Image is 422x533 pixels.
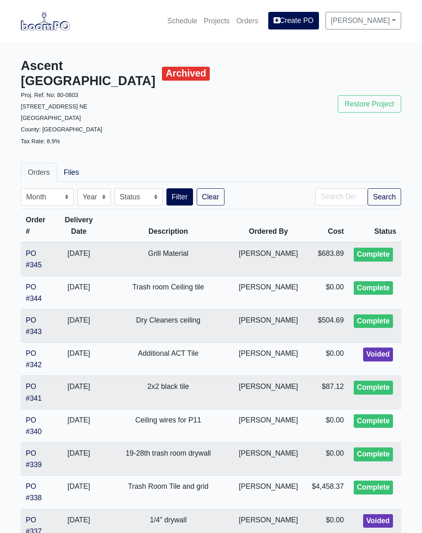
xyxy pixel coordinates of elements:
[21,103,88,110] small: [STREET_ADDRESS] NE
[103,209,234,242] th: Description
[103,409,234,442] td: Ceiling wires for P11
[354,381,393,395] div: Complete
[303,276,349,309] td: $0.00
[354,414,393,428] div: Complete
[234,242,303,276] td: [PERSON_NAME]
[55,442,103,475] td: [DATE]
[303,242,349,276] td: $683.89
[234,309,303,342] td: [PERSON_NAME]
[303,476,349,509] td: $4,458.37
[303,343,349,376] td: $0.00
[162,67,210,81] small: Archived
[26,249,42,269] a: PO #345
[103,276,234,309] td: Trash room Ceiling tile
[354,447,393,461] div: Complete
[303,209,349,242] th: Cost
[55,409,103,442] td: [DATE]
[164,12,200,30] a: Schedule
[55,276,103,309] td: [DATE]
[55,343,103,376] td: [DATE]
[26,316,42,336] a: PO #343
[234,376,303,409] td: [PERSON_NAME]
[21,163,57,182] a: Orders
[234,343,303,376] td: [PERSON_NAME]
[303,376,349,409] td: $87.12
[57,163,86,182] a: Files
[21,59,205,89] h3: Ascent [GEOGRAPHIC_DATA]
[103,309,234,342] td: Dry Cleaners ceiling
[354,281,393,295] div: Complete
[103,476,234,509] td: Trash Room Tile and grid
[349,209,401,242] th: Status
[21,11,70,30] img: boomPO
[268,12,319,29] a: Create PO
[234,442,303,475] td: [PERSON_NAME]
[21,138,60,145] small: Tax Rate: 8.9%
[233,12,262,30] a: Orders
[363,514,393,528] div: Voided
[26,482,42,502] a: PO #338
[103,376,234,409] td: 2x2 black tile
[338,95,401,113] button: Restore Project
[26,416,42,436] a: PO #340
[197,188,224,206] a: Clear
[55,209,103,242] th: Delivery Date
[26,349,42,369] a: PO #342
[363,348,393,361] div: Voided
[234,209,303,242] th: Ordered By
[26,283,42,303] a: PO #344
[354,481,393,495] div: Complete
[103,242,234,276] td: Grill Material
[200,12,233,30] a: Projects
[303,309,349,342] td: $504.69
[26,382,42,402] a: PO #341
[303,409,349,442] td: $0.00
[325,12,401,29] a: [PERSON_NAME]
[166,188,193,206] button: Filter
[103,442,234,475] td: 19-28th trash room drywall
[354,248,393,262] div: Complete
[368,188,401,206] button: Search
[55,476,103,509] td: [DATE]
[234,276,303,309] td: [PERSON_NAME]
[55,242,103,276] td: [DATE]
[21,115,81,121] small: [GEOGRAPHIC_DATA]
[303,442,349,475] td: $0.00
[354,314,393,328] div: Complete
[103,343,234,376] td: Additional ACT Tile
[234,409,303,442] td: [PERSON_NAME]
[21,126,102,133] small: County: [GEOGRAPHIC_DATA]
[55,309,103,342] td: [DATE]
[26,449,42,469] a: PO #339
[315,188,368,206] input: Search
[234,476,303,509] td: [PERSON_NAME]
[21,209,55,242] th: Order #
[55,376,103,409] td: [DATE]
[21,92,78,98] small: Proj. Ref. No: 80-0803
